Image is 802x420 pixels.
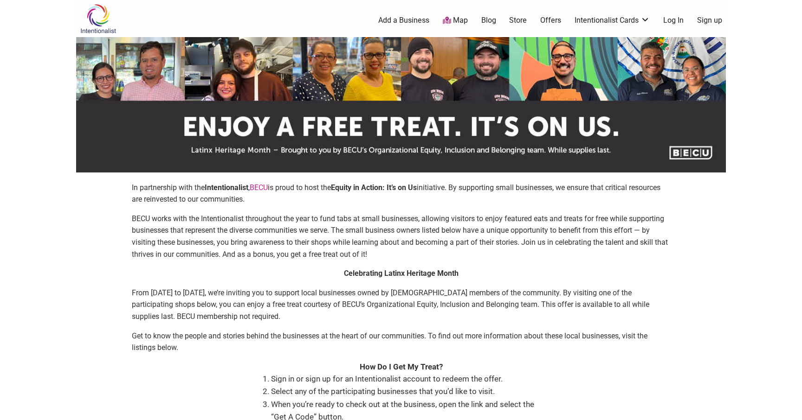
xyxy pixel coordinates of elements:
[132,182,670,205] p: In partnership with the , is proud to host the initiative. By supporting small businesses, we ens...
[271,385,540,398] li: Select any of the participating businesses that you’d like to visit.
[76,37,726,172] img: sponsor logo
[344,269,459,278] strong: Celebrating Latinx Heritage Month
[360,362,443,371] strong: How Do I Get My Treat?
[481,15,496,25] a: Blog
[575,15,650,25] a: Intentionalist Cards
[540,15,561,25] a: Offers
[76,4,120,34] img: Intentionalist
[443,15,468,26] a: Map
[271,373,540,385] li: Sign in or sign up for an Intentionalist account to redeem the offer.
[132,330,670,354] p: Get to know the people and stories behind the businesses at the heart of our communities. To find...
[132,213,670,260] p: BECU works with the Intentionalist throughout the year to fund tabs at small businesses, allowing...
[509,15,527,25] a: Store
[250,183,268,192] a: BECU
[663,15,684,25] a: Log In
[205,183,248,192] strong: Intentionalist
[697,15,722,25] a: Sign up
[331,183,417,192] strong: Equity in Action: It’s on Us
[378,15,429,25] a: Add a Business
[132,287,670,323] p: From [DATE] to [DATE], we’re inviting you to support local businesses owned by [DEMOGRAPHIC_DATA]...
